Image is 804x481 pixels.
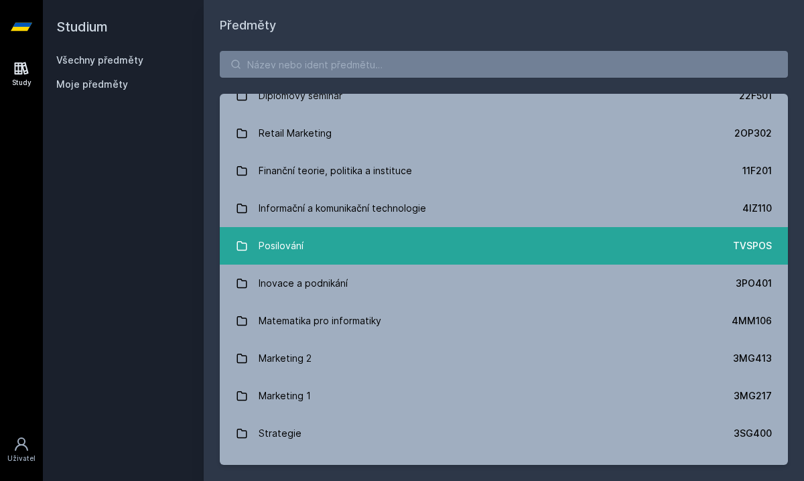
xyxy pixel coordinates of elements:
[259,195,426,222] div: Informační a komunikační technologie
[742,202,772,215] div: 4IZ110
[734,127,772,140] div: 2OP302
[220,415,788,452] a: Strategie 3SG400
[220,152,788,190] a: Finanční teorie, politika a instituce 11F201
[259,420,301,447] div: Strategie
[220,265,788,302] a: Inovace a podnikání 3PO401
[220,115,788,152] a: Retail Marketing 2OP302
[220,190,788,227] a: Informační a komunikační technologie 4IZ110
[259,157,412,184] div: Finanční teorie, politika a instituce
[56,78,128,91] span: Moje předměty
[259,82,342,109] div: Diplomový seminář
[259,383,311,409] div: Marketing 1
[740,464,772,478] div: 3MI101
[733,239,772,253] div: TVSPOS
[56,54,143,66] a: Všechny předměty
[736,277,772,290] div: 3PO401
[220,51,788,78] input: Název nebo ident předmětu…
[12,78,31,88] div: Study
[220,340,788,377] a: Marketing 2 3MG413
[259,270,348,297] div: Inovace a podnikání
[220,227,788,265] a: Posilování TVSPOS
[742,164,772,178] div: 11F201
[7,454,36,464] div: Uživatel
[220,16,788,35] h1: Předměty
[739,89,772,102] div: 22F501
[734,427,772,440] div: 3SG400
[259,120,332,147] div: Retail Marketing
[259,307,381,334] div: Matematika pro informatiky
[3,429,40,470] a: Uživatel
[220,377,788,415] a: Marketing 1 3MG217
[732,314,772,328] div: 4MM106
[220,302,788,340] a: Matematika pro informatiky 4MM106
[733,352,772,365] div: 3MG413
[734,389,772,403] div: 3MG217
[259,232,304,259] div: Posilování
[3,54,40,94] a: Study
[259,345,312,372] div: Marketing 2
[220,77,788,115] a: Diplomový seminář 22F501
